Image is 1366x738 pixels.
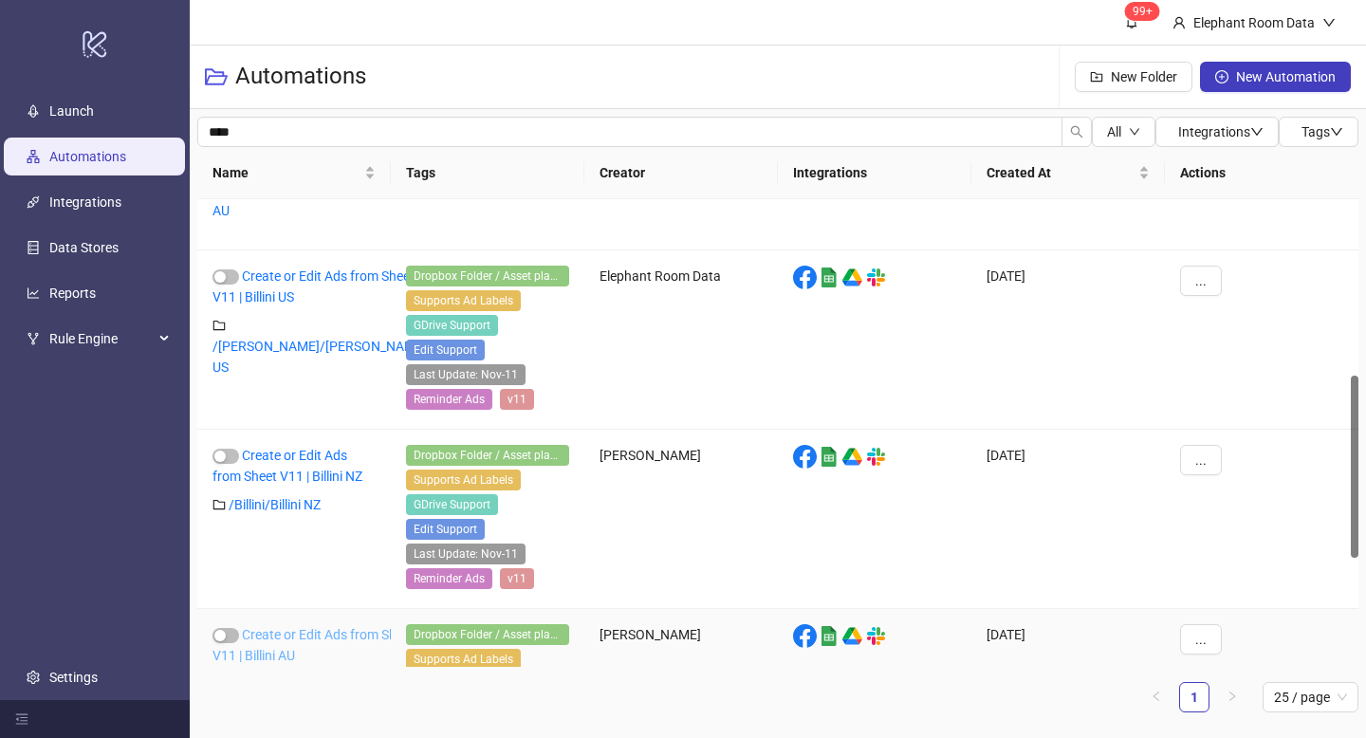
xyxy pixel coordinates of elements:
span: GDrive Support [406,494,498,515]
span: v11 [500,568,534,589]
h3: Automations [235,62,366,92]
a: Create or Edit Ads from Sheet V11 | Billini NZ [212,448,362,484]
div: Elephant Room Data [584,250,778,430]
sup: 1774 [1125,2,1160,21]
span: down [1330,125,1343,138]
div: Elephant Room Data [1186,12,1322,33]
span: 25 / page [1274,683,1347,711]
th: Integrations [778,147,971,199]
button: Tagsdown [1279,117,1358,147]
span: folder-add [1090,70,1103,83]
a: Launch [49,103,94,119]
th: Actions [1165,147,1358,199]
button: right [1217,682,1247,712]
a: Reports [49,286,96,301]
th: Creator [584,147,778,199]
div: Page Size [1263,682,1358,712]
a: Settings [49,670,98,685]
span: search [1070,125,1083,138]
span: fork [27,332,40,345]
span: user [1172,16,1186,29]
span: Supports Ad Labels [406,649,521,670]
span: right [1227,691,1238,702]
span: GDrive Support [406,315,498,336]
th: Name [197,147,391,199]
span: Tags [1301,124,1343,139]
div: [DATE] [971,250,1165,430]
span: Dropbox Folder / Asset placement detection [406,266,569,286]
th: Tags [391,147,584,199]
span: Last Update: Nov-11 [406,544,526,564]
span: Edit Support [406,519,485,540]
button: ... [1180,445,1222,475]
button: New Automation [1200,62,1351,92]
span: v11 [500,389,534,410]
a: Integrations [49,194,121,210]
button: ... [1180,624,1222,655]
div: [DATE] [971,430,1165,609]
span: Name [212,162,360,183]
span: Last Update: Nov-11 [406,364,526,385]
a: Create or Edit Ads from Sheet V11 | Billini US [212,268,415,304]
a: 1 [1180,683,1209,711]
span: Dropbox Folder / Asset placement detection [406,624,569,645]
span: plus-circle [1215,70,1228,83]
button: Integrationsdown [1155,117,1279,147]
span: Edit Support [406,340,485,360]
span: ... [1195,452,1207,468]
button: ... [1180,266,1222,296]
span: Created At [987,162,1135,183]
span: folder [212,498,226,511]
th: Created At [971,147,1165,199]
span: left [1151,691,1162,702]
a: Create or Edit Ads from Sheet V11 | Billini AU [212,627,415,663]
span: down [1250,125,1264,138]
span: New Automation [1236,69,1336,84]
a: Data Stores [49,240,119,255]
span: Supports Ad Labels [406,290,521,311]
span: folder-open [205,65,228,88]
button: Alldown [1092,117,1155,147]
span: down [1322,16,1336,29]
span: ... [1195,273,1207,288]
span: Rule Engine [49,320,154,358]
div: [PERSON_NAME] [584,430,778,609]
a: Automations [49,149,126,164]
span: Dropbox Folder / Asset placement detection [406,445,569,466]
li: Next Page [1217,682,1247,712]
button: New Folder [1075,62,1192,92]
span: New Folder [1111,69,1177,84]
span: folder [212,319,226,332]
a: /[PERSON_NAME]/[PERSON_NAME] US [212,339,427,375]
li: 1 [1179,682,1209,712]
span: down [1129,126,1140,138]
span: bell [1125,15,1138,28]
a: /Billini/Billini NZ [229,497,321,512]
span: Supports Ad Labels [406,470,521,490]
button: left [1141,682,1172,712]
li: Previous Page [1141,682,1172,712]
span: Reminder Ads [406,568,492,589]
span: Integrations [1178,124,1264,139]
span: menu-fold [15,712,28,726]
span: ... [1195,632,1207,647]
span: All [1107,124,1121,139]
span: Reminder Ads [406,389,492,410]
